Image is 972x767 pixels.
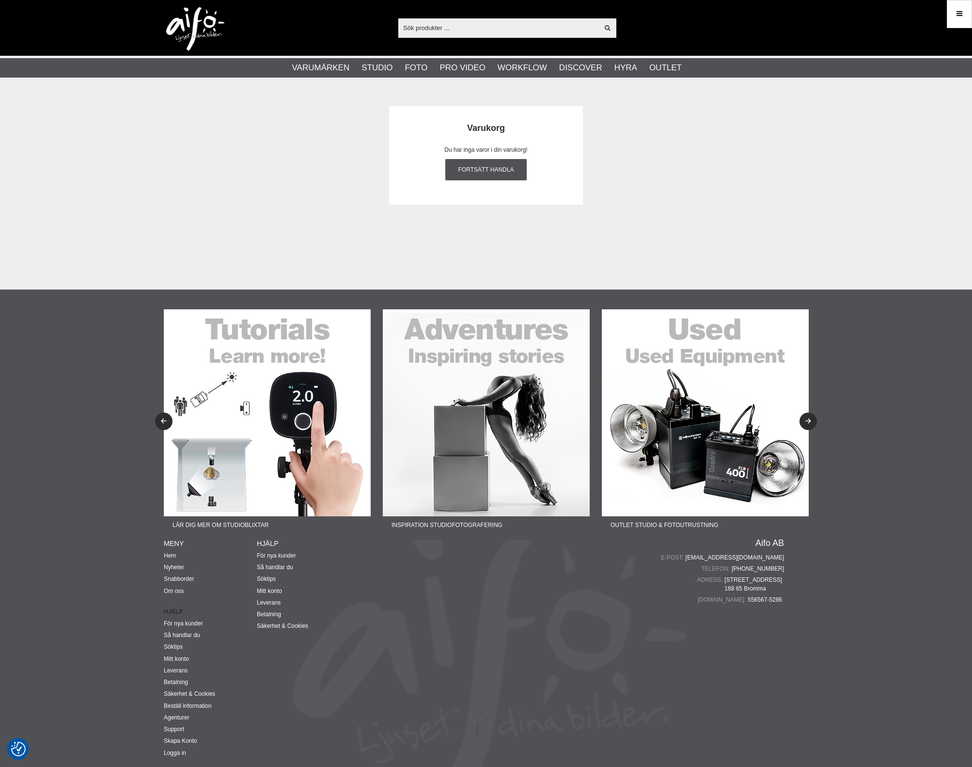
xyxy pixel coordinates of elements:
a: Så handlar du [164,632,200,639]
a: Annons:22-02F banner-sidfot-adventures.jpgInspiration Studiofotografering [383,309,590,534]
a: Betalning [257,611,281,618]
a: Leverans [164,667,188,674]
a: Hem [164,552,176,559]
input: Sök produkter ... [398,20,598,35]
button: Samtyckesinställningar [11,740,26,758]
a: Betalning [164,679,188,686]
a: Aifo AB [755,539,784,547]
a: Söktips [257,575,276,582]
a: Mitt konto [164,655,189,662]
button: Previous [155,413,172,430]
a: Mitt konto [257,588,282,594]
a: Nyheter [164,564,184,571]
a: Hyra [614,62,637,74]
button: Next [800,413,817,430]
span: Inspiration Studiofotografering [383,516,511,534]
span: Outlet Studio & Fotoutrustning [602,516,727,534]
a: Fortsätt handla [445,159,527,180]
span: Lär dig mer om studioblixtar [164,516,277,534]
a: [EMAIL_ADDRESS][DOMAIN_NAME] [686,553,784,562]
span: 556567-5286 [748,595,784,604]
a: Varumärken [292,62,350,74]
img: Revisit consent button [11,742,26,756]
a: Pro Video [439,62,485,74]
img: Annons:22-02F banner-sidfot-adventures.jpg [383,309,590,516]
h4: Meny [164,539,257,548]
span: Adress: [697,575,725,584]
a: Agenturer [164,714,189,721]
a: Annons:22-03F banner-sidfot-used.jpgOutlet Studio & Fotoutrustning [602,309,809,534]
img: Annons:22-01F banner-sidfot-tutorials.jpg [164,309,371,516]
a: Workflow [498,62,547,74]
a: Beställ information [164,703,212,709]
img: Annons:22-03F banner-sidfot-used.jpg [602,309,809,516]
span: [DOMAIN_NAME]: [698,595,748,604]
a: Leverans [257,599,281,606]
a: Så handlar du [257,564,293,571]
a: [PHONE_NUMBER] [732,564,784,573]
a: För nya kunder [164,620,203,627]
a: Outlet [649,62,682,74]
span: [STREET_ADDRESS] 168 65 Bromma [724,575,784,593]
a: Discover [559,62,602,74]
a: Studio [361,62,392,74]
span: Telefon: [701,564,732,573]
strong: Hjälp [164,607,257,616]
a: Snabborder [164,575,194,582]
a: Foto [405,62,427,74]
a: Support [164,726,184,733]
a: Söktips [164,643,183,650]
a: Logga in [164,750,186,756]
a: Om oss [164,588,184,594]
a: För nya kunder [257,552,296,559]
a: Säkerhet & Cookies [164,690,215,697]
a: Säkerhet & Cookies [257,623,308,629]
span: E-post: [661,553,686,562]
h2: Varukorg [401,122,571,134]
h4: Hjälp [257,539,350,548]
img: logo.png [166,7,224,51]
span: Du har inga varor i din varukorg! [444,146,527,153]
a: Skapa Konto [164,737,197,744]
a: Annons:22-01F banner-sidfot-tutorials.jpgLär dig mer om studioblixtar [164,309,371,534]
